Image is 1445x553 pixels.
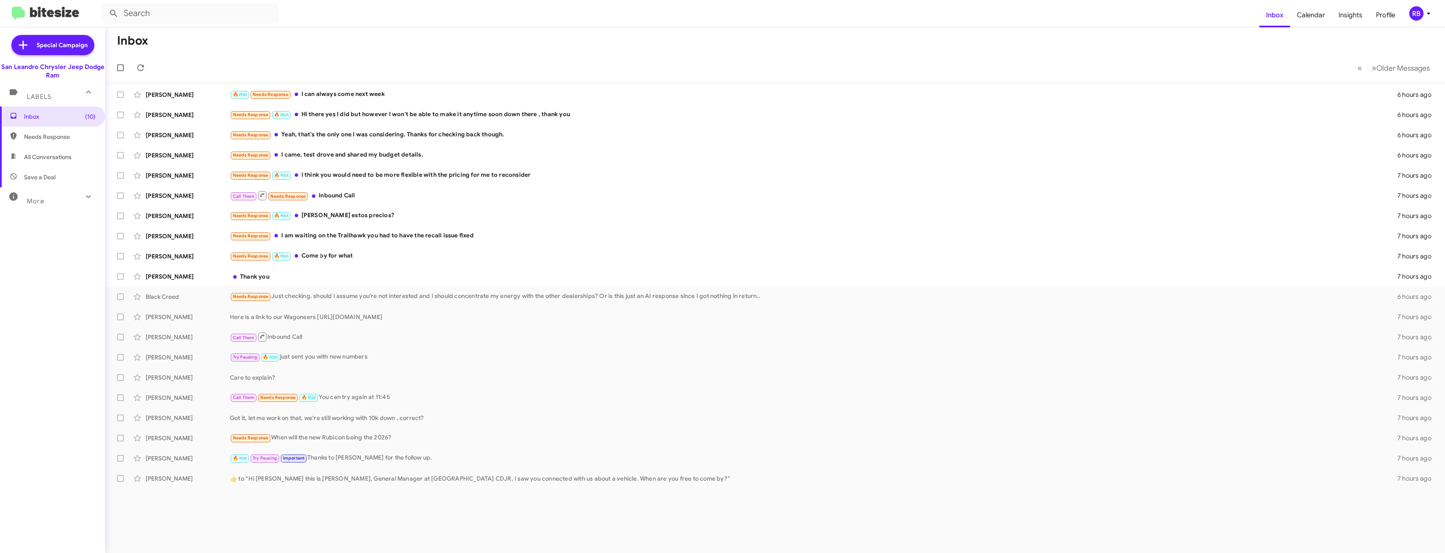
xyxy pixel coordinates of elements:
[24,112,96,121] span: Inbox
[146,191,230,200] div: [PERSON_NAME]
[283,455,305,461] span: Important
[146,90,230,99] div: [PERSON_NAME]
[24,173,56,181] span: Save a Deal
[1332,3,1369,27] a: Insights
[1393,414,1438,422] div: 7 hours ago
[274,112,288,117] span: 🔥 Hot
[1393,151,1438,160] div: 6 hours ago
[1352,59,1367,77] button: Previous
[233,435,269,441] span: Needs Response
[27,197,44,205] span: More
[230,150,1393,160] div: I came, test drove and shared my budget details.
[146,414,230,422] div: [PERSON_NAME]
[24,133,96,141] span: Needs Response
[37,41,88,49] span: Special Campaign
[230,130,1393,140] div: Yeah, that's the only one I was considering. Thanks for checking back though.
[1369,3,1402,27] a: Profile
[233,294,269,299] span: Needs Response
[230,110,1393,120] div: Hi there yes I did but however I won't be able to make it anytime soon down there , thank you
[1393,232,1438,240] div: 7 hours ago
[230,393,1393,402] div: You can try again at 11:45
[233,194,255,199] span: Call Them
[1393,111,1438,119] div: 6 hours ago
[146,474,230,483] div: [PERSON_NAME]
[27,93,51,101] span: Labels
[146,313,230,321] div: [PERSON_NAME]
[230,352,1393,362] div: just sent you with new numbers
[1393,90,1438,99] div: 6 hours ago
[253,455,277,461] span: Try Pausing
[230,251,1393,261] div: Come by for what
[24,153,72,161] span: All Conversations
[1393,171,1438,180] div: 7 hours ago
[146,373,230,382] div: [PERSON_NAME]
[146,151,230,160] div: [PERSON_NAME]
[233,152,269,158] span: Needs Response
[230,292,1393,301] div: Just checking. should I assume you're not interested and I should concentrate my energy with the ...
[146,454,230,463] div: [PERSON_NAME]
[1393,434,1438,442] div: 7 hours ago
[146,252,230,261] div: [PERSON_NAME]
[1367,59,1435,77] button: Next
[1372,63,1376,73] span: »
[230,313,1393,321] div: Here is a link to our Wagoneers [URL][DOMAIN_NAME]
[1393,313,1438,321] div: 7 hours ago
[1393,353,1438,362] div: 7 hours ago
[233,455,247,461] span: 🔥 Hot
[1402,6,1436,21] button: RB
[1393,474,1438,483] div: 7 hours ago
[146,393,230,402] div: [PERSON_NAME]
[253,92,288,97] span: Needs Response
[85,112,96,121] span: (10)
[1393,292,1438,301] div: 6 hours ago
[263,354,277,360] span: 🔥 Hot
[146,434,230,442] div: [PERSON_NAME]
[146,353,230,362] div: [PERSON_NAME]
[230,272,1393,281] div: Thank you
[230,211,1393,221] div: [PERSON_NAME] estos precios?
[233,395,255,400] span: Call Them
[233,112,269,117] span: Needs Response
[230,170,1393,180] div: I think you would need to be more flexible with the pricing for me to reconsider
[146,232,230,240] div: [PERSON_NAME]
[1376,64,1430,73] span: Older Messages
[260,395,296,400] span: Needs Response
[1393,333,1438,341] div: 7 hours ago
[230,433,1393,443] div: When will the new Rubicon being the 2026?
[233,213,269,218] span: Needs Response
[230,453,1393,463] div: Thanks to [PERSON_NAME] for the follow up.
[301,395,316,400] span: 🔥 Hot
[1290,3,1332,27] a: Calendar
[1393,191,1438,200] div: 7 hours ago
[146,111,230,119] div: [PERSON_NAME]
[146,272,230,281] div: [PERSON_NAME]
[117,34,148,48] h1: Inbox
[233,335,255,340] span: Call Them
[146,171,230,180] div: [PERSON_NAME]
[233,132,269,138] span: Needs Response
[146,292,230,301] div: Black Creed
[230,414,1393,422] div: Got it, let me work on that, we're still working with 10k down , correct?
[1357,63,1362,73] span: «
[1393,272,1438,281] div: 7 hours ago
[11,35,94,55] a: Special Campaign
[146,212,230,220] div: [PERSON_NAME]
[274,173,288,178] span: 🔥 Hot
[230,90,1393,99] div: I can always come next week
[230,231,1393,241] div: I am waiting on the Trailhawk you had to have the recall issue fixed
[146,131,230,139] div: [PERSON_NAME]
[1393,373,1438,382] div: 7 hours ago
[230,332,1393,342] div: Inbound Call
[1393,252,1438,261] div: 7 hours ago
[1393,131,1438,139] div: 6 hours ago
[1259,3,1290,27] a: Inbox
[270,194,306,199] span: Needs Response
[230,373,1393,382] div: Care to explain?
[274,253,288,259] span: 🔥 Hot
[1393,454,1438,463] div: 7 hours ago
[233,354,257,360] span: Try Pausing
[233,233,269,239] span: Needs Response
[1409,6,1424,21] div: RB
